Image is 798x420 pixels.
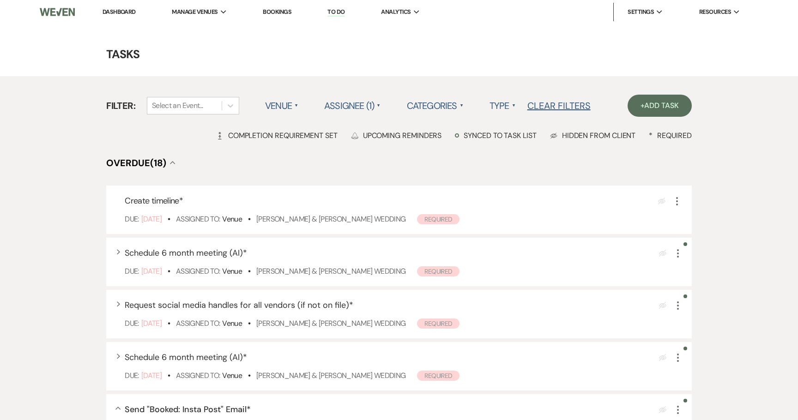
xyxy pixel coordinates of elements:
b: • [168,371,170,380]
span: [DATE] [141,266,162,276]
span: Analytics [381,7,411,17]
a: To Do [327,8,345,17]
a: Bookings [263,8,291,16]
a: [PERSON_NAME] & [PERSON_NAME] Wedding [256,214,405,224]
span: Resources [699,7,731,17]
span: ▲ [295,102,298,109]
span: ▲ [377,102,381,109]
span: Manage Venues [172,7,218,17]
span: Overdue (18) [106,157,166,169]
div: Synced to task list [455,131,536,140]
span: [DATE] [141,214,162,224]
span: Assigned To: [176,266,220,276]
b: • [248,371,250,380]
h4: Tasks [66,46,731,62]
b: • [168,214,170,224]
span: Venue [222,214,242,224]
span: Due: [125,318,139,328]
span: Venue [222,371,242,380]
span: [DATE] [141,371,162,380]
b: • [248,318,250,328]
span: Venue [222,266,242,276]
span: Request social media handles for all vendors (if not on file) * [125,300,353,311]
span: Required [417,214,459,224]
span: Schedule 6 month meeting (AI) * [125,247,247,258]
span: Schedule 6 month meeting (AI) * [125,352,247,363]
b: • [168,318,170,328]
button: Clear Filters [527,101,591,110]
div: Hidden from Client [550,131,636,140]
label: Type [490,97,516,114]
span: Required [417,371,459,381]
button: Overdue(18) [106,158,175,168]
a: +Add Task [628,95,691,117]
span: Assigned To: [176,371,220,380]
div: Select an Event... [152,100,203,111]
div: Upcoming Reminders [351,131,442,140]
button: Send "Booked: Insta Post" Email* [125,405,251,414]
b: • [248,266,250,276]
div: Completion Requirement Set [216,131,338,140]
a: [PERSON_NAME] & [PERSON_NAME] Wedding [256,318,405,328]
b: • [248,214,250,224]
a: [PERSON_NAME] & [PERSON_NAME] Wedding [256,266,405,276]
span: Send "Booked: Insta Post" Email * [125,404,251,415]
span: Due: [125,371,139,380]
span: Add Task [644,101,678,110]
span: ▲ [512,102,516,109]
span: Due: [125,214,139,224]
button: Request social media handles for all vendors (if not on file)* [125,301,353,309]
label: Venue [265,97,298,114]
span: [DATE] [141,318,162,328]
img: Weven Logo [40,2,75,22]
span: Filter: [106,99,135,113]
label: Assignee (1) [324,97,381,114]
b: • [168,266,170,276]
span: Required [417,318,459,329]
span: Venue [222,318,242,328]
span: ▲ [460,102,464,109]
span: Assigned To: [176,214,220,224]
a: [PERSON_NAME] & [PERSON_NAME] Wedding [256,371,405,380]
span: Required [417,266,459,276]
div: Required [649,131,691,140]
a: Dashboard [103,8,136,16]
span: Settings [628,7,654,17]
label: Categories [407,97,464,114]
span: Assigned To: [176,318,220,328]
button: Schedule 6 month meeting (AI)* [125,249,247,257]
button: Schedule 6 month meeting (AI)* [125,353,247,361]
span: Create timeline * [125,195,183,206]
span: Due: [125,266,139,276]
